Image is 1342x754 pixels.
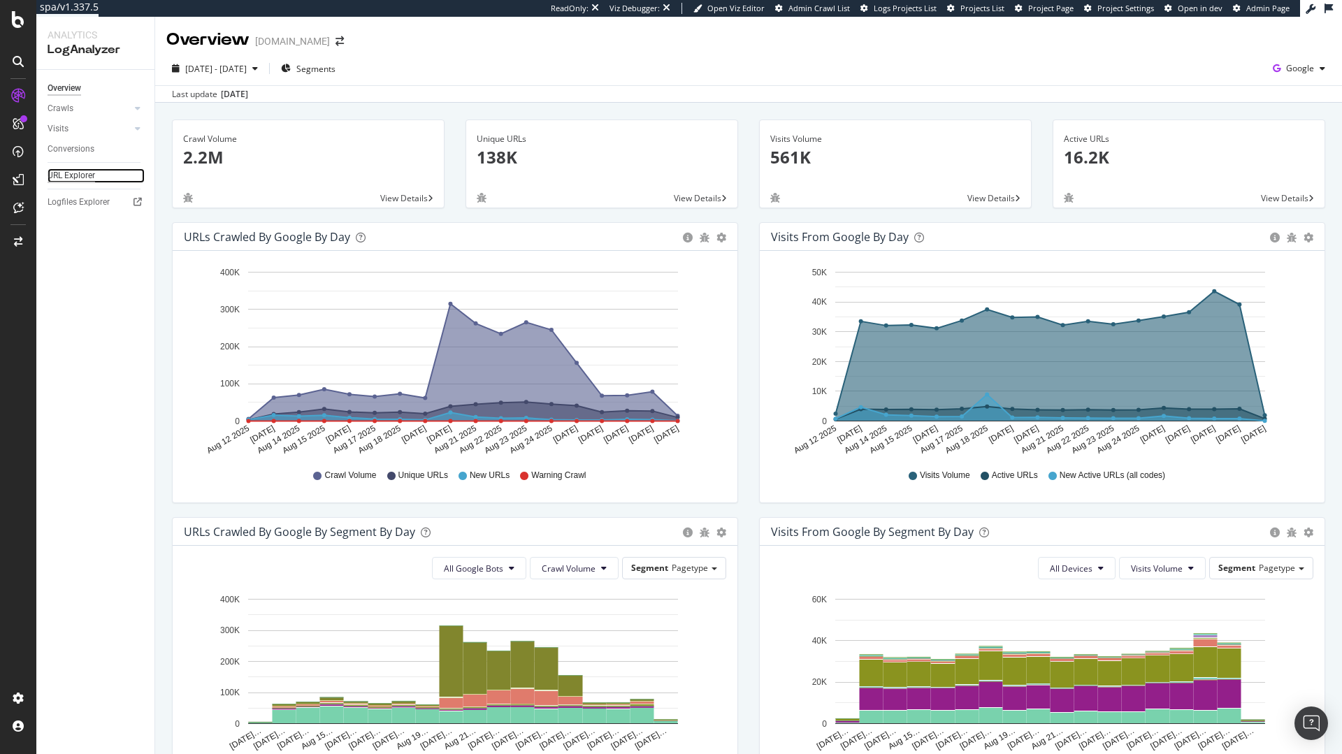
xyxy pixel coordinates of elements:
text: 200K [220,342,240,351]
text: 0 [822,719,827,729]
div: bug [1064,193,1074,203]
div: gear [1304,233,1313,242]
div: bug [770,193,780,203]
text: 30K [812,327,827,337]
a: Conversions [48,142,145,157]
text: [DATE] [652,423,680,445]
span: Open Viz Editor [707,3,765,13]
button: [DATE] - [DATE] [166,57,264,80]
text: Aug 23 2025 [482,423,528,456]
button: Segments [275,57,341,80]
span: All Google Bots [444,563,503,574]
text: 400K [220,595,240,604]
text: [DATE] [1239,423,1267,445]
text: 20K [812,357,827,367]
div: circle-info [1270,233,1280,242]
text: 40K [812,298,827,307]
text: 300K [220,305,240,314]
text: [DATE] [627,423,655,445]
span: Project Page [1028,3,1074,13]
text: 400K [220,268,240,277]
text: 10K [812,386,827,396]
div: bug [1287,233,1297,242]
span: Pagetype [672,562,708,574]
div: Crawls [48,101,73,116]
span: [DATE] - [DATE] [185,63,247,75]
text: Aug 15 2025 [868,423,914,456]
a: Open Viz Editor [693,3,765,14]
text: 0 [235,416,240,426]
div: Conversions [48,142,94,157]
div: Visits from Google By Segment By Day [771,525,974,539]
div: Active URLs [1064,133,1314,145]
div: bug [1287,528,1297,537]
text: 200K [220,657,240,667]
svg: A chart. [771,590,1308,753]
div: circle-info [1270,528,1280,537]
div: bug [700,528,709,537]
button: All Google Bots [432,557,526,579]
div: circle-info [683,233,693,242]
a: Visits [48,122,131,136]
div: URL Explorer [48,168,95,183]
text: Aug 17 2025 [331,423,377,456]
div: Last update [172,88,248,101]
div: Crawl Volume [183,133,433,145]
text: 300K [220,625,240,635]
text: [DATE] [1012,423,1040,445]
span: Segment [1218,562,1255,574]
span: Crawl Volume [324,470,376,481]
text: [DATE] [324,423,352,445]
div: A chart. [184,590,721,753]
div: Overview [48,81,81,96]
text: [DATE] [425,423,453,445]
div: Visits Volume [770,133,1020,145]
span: Admin Crawl List [788,3,850,13]
span: Visits Volume [920,470,970,481]
a: Logs Projects List [860,3,937,14]
a: Admin Crawl List [775,3,850,14]
text: Aug 14 2025 [255,423,301,456]
div: gear [716,233,726,242]
p: 138K [477,145,727,169]
text: [DATE] [248,423,276,445]
span: Visits Volume [1131,563,1183,574]
span: Project Settings [1097,3,1154,13]
p: 2.2M [183,145,433,169]
text: Aug 18 2025 [356,423,403,456]
span: Unique URLs [398,470,448,481]
text: 20K [812,678,827,688]
text: [DATE] [1139,423,1167,445]
div: Open Intercom Messenger [1294,706,1328,740]
svg: A chart. [771,262,1308,456]
div: arrow-right-arrow-left [335,36,344,46]
div: bug [183,193,193,203]
a: Crawls [48,101,131,116]
text: 0 [822,416,827,426]
span: Open in dev [1178,3,1222,13]
text: Aug 12 2025 [792,423,838,456]
div: ReadOnly: [551,3,589,14]
text: [DATE] [1214,423,1242,445]
a: Admin Page [1233,3,1290,14]
text: Aug 22 2025 [1044,423,1090,456]
span: Logs Projects List [874,3,937,13]
span: View Details [674,192,721,204]
span: Projects List [960,3,1004,13]
div: URLs Crawled by Google By Segment By Day [184,525,415,539]
button: Google [1267,57,1331,80]
text: 100K [220,688,240,697]
div: Viz Debugger: [609,3,660,14]
span: New Active URLs (all codes) [1060,470,1165,481]
button: Crawl Volume [530,557,619,579]
text: Aug 24 2025 [508,423,554,456]
span: All Devices [1050,563,1092,574]
span: Segment [631,562,668,574]
text: Aug 21 2025 [1019,423,1065,456]
div: A chart. [184,262,721,456]
span: Admin Page [1246,3,1290,13]
text: 0 [235,719,240,729]
div: Visits [48,122,68,136]
text: 40K [812,636,827,646]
